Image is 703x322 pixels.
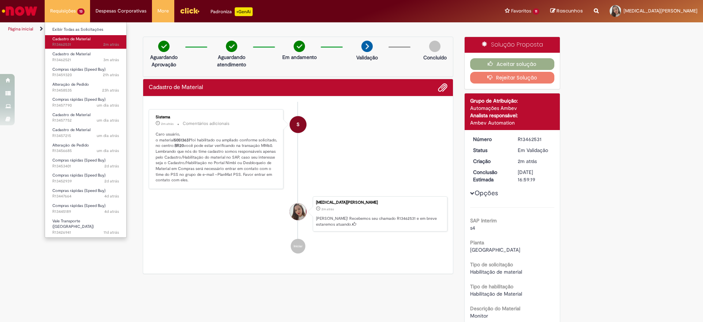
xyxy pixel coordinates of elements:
time: 28/08/2025 10:30:15 [97,148,119,153]
a: Aberto R13426941 : Vale Transporte (VT) [45,217,126,233]
span: 2m atrás [321,207,334,211]
span: Habilitação de Material [470,290,522,297]
span: 11 [533,8,539,15]
span: um dia atrás [97,148,119,153]
span: Compras rápidas (Speed Buy) [52,173,105,178]
span: 13 [77,8,85,15]
img: check-circle-green.png [294,41,305,52]
span: R13457752 [52,118,119,123]
span: R13457215 [52,133,119,139]
small: Comentários adicionais [183,121,230,127]
span: Compras rápidas (Speed Buy) [52,97,105,102]
span: [MEDICAL_DATA][PERSON_NAME] [624,8,698,14]
b: Descrição do Material [470,305,520,312]
span: R13462531 [52,42,119,48]
span: R13447664 [52,193,119,199]
dt: Status [468,147,513,154]
span: R13426941 [52,230,119,236]
span: Cadastro de Material [52,36,90,42]
button: Adicionar anexos [438,83,447,92]
span: 2m atrás [518,158,537,164]
span: Alteração de Pedido [52,82,89,87]
span: 11d atrás [104,230,119,235]
time: 28/08/2025 13:16:21 [97,103,119,108]
span: Requisições [50,7,76,15]
div: Grupo de Atribuição: [470,97,555,104]
span: 2m atrás [161,122,174,126]
button: Rejeitar Solução [470,72,555,84]
span: 4d atrás [104,209,119,214]
span: Rascunhos [557,7,583,14]
span: Cadastro de Material [52,127,90,133]
p: Aguardando Aprovação [146,53,182,68]
div: Ambev Automation [470,119,555,126]
img: click_logo_yellow_360x200.png [180,5,200,16]
span: 2d atrás [104,178,119,184]
span: um dia atrás [97,133,119,138]
span: R13456685 [52,148,119,154]
dt: Número [468,136,513,143]
b: SAP Interim [470,217,497,224]
span: um dia atrás [97,118,119,123]
p: Validação [356,54,378,61]
span: Monitor [470,312,488,319]
span: Favoritos [511,7,531,15]
span: 2m atrás [103,42,119,47]
button: Aceitar solução [470,58,555,70]
span: Habilitação de material [470,269,522,275]
span: Compras rápidas (Speed Buy) [52,203,105,208]
span: 3m atrás [103,57,119,63]
div: Em Validação [518,147,552,154]
span: 2d atrás [104,163,119,169]
a: Página inicial [8,26,33,32]
div: System [290,116,306,133]
time: 29/08/2025 13:59:12 [321,207,334,211]
div: Solução Proposta [465,37,560,53]
span: Compras rápidas (Speed Buy) [52,188,105,193]
ul: Trilhas de página [5,22,463,36]
a: Aberto R13447664 : Compras rápidas (Speed Buy) [45,187,126,200]
b: Planta [470,239,484,246]
li: Yasmin Pinheiro Santos [149,196,447,232]
a: Aberto R13457752 : Cadastro de Material [45,111,126,125]
a: Aberto R13452939 : Compras rápidas (Speed Buy) [45,171,126,185]
span: R13458535 [52,88,119,93]
div: [MEDICAL_DATA][PERSON_NAME] [316,200,443,205]
time: 28/08/2025 13:08:19 [97,118,119,123]
div: R13462531 [518,136,552,143]
span: 4d atrás [104,193,119,199]
span: R13452939 [52,178,119,184]
p: +GenAi [235,7,253,16]
span: R13462521 [52,57,119,63]
b: Tipo de solicitação [470,261,513,268]
b: BR20 [175,143,184,148]
span: Alteração de Pedido [52,143,89,148]
span: Cadastro de Material [52,51,90,57]
img: arrow-next.png [361,41,373,52]
div: Automações Ambev [470,104,555,112]
span: Compras rápidas (Speed Buy) [52,67,105,72]
time: 25/08/2025 15:56:02 [104,209,119,214]
a: Aberto R13457215 : Cadastro de Material [45,126,126,140]
span: um dia atrás [97,103,119,108]
a: Aberto R13459320 : Compras rápidas (Speed Buy) [45,66,126,79]
a: Aberto R13462531 : Cadastro de Material [45,35,126,49]
dt: Criação [468,158,513,165]
time: 26/08/2025 11:06:07 [104,193,119,199]
span: 21h atrás [103,72,119,78]
span: R13459320 [52,72,119,78]
a: Aberto R13457790 : Compras rápidas (Speed Buy) [45,96,126,109]
time: 28/08/2025 15:09:27 [102,88,119,93]
time: 28/08/2025 16:52:41 [103,72,119,78]
b: Tipo de habilitação [470,283,513,290]
img: img-circle-grey.png [429,41,440,52]
a: Aberto R13453401 : Compras rápidas (Speed Buy) [45,156,126,170]
a: Aberto R13462521 : Cadastro de Material [45,50,126,64]
span: S [297,116,300,133]
time: 19/08/2025 08:49:41 [104,230,119,235]
p: [PERSON_NAME]! Recebemos seu chamado R13462531 e em breve estaremos atuando. [316,216,443,227]
a: Exibir Todas as Solicitações [45,26,126,34]
time: 27/08/2025 16:04:17 [104,163,119,169]
span: R13457790 [52,103,119,108]
span: Cadastro de Material [52,112,90,118]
